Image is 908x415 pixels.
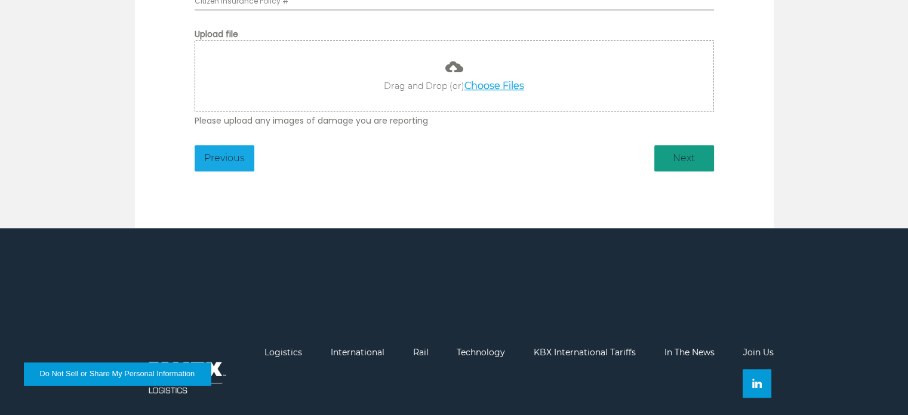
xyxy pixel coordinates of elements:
a: Technology [457,347,505,358]
a: In The News [664,347,715,358]
span: Next [660,151,708,165]
a: Logistics [264,347,302,358]
button: hiddenNext [654,145,714,171]
span: Previous [201,151,248,165]
a: Rail [413,347,429,358]
a: International [331,347,384,358]
button: hiddenPrevious [195,145,254,171]
a: KBX International Tariffs [534,347,636,358]
img: Linkedin [752,379,762,388]
span: Please upload any images of damage you are reporting [195,115,714,127]
label: Upload file [195,28,714,40]
img: kbx logo [135,348,236,407]
a: Join Us [743,347,773,358]
button: Do Not Sell or Share My Personal Information [24,362,211,385]
a: Choose Files [464,80,524,91]
p: Drag and Drop (or) [213,79,696,94]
